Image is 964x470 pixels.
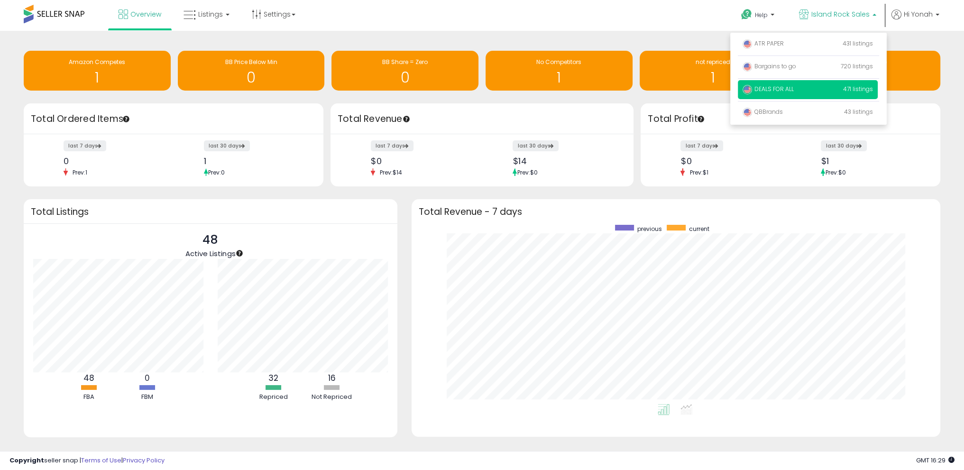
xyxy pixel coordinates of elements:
[743,85,752,94] img: usa.png
[419,208,933,215] h3: Total Revenue - 7 days
[743,39,752,49] img: usa.png
[183,70,320,85] h1: 0
[130,9,161,19] span: Overview
[28,70,166,85] h1: 1
[9,456,44,465] strong: Copyright
[697,115,705,123] div: Tooltip anchor
[680,140,723,151] label: last 7 days
[648,112,933,126] h3: Total Profit
[64,156,166,166] div: 0
[821,156,924,166] div: $1
[81,456,121,465] a: Terms of Use
[743,62,752,72] img: usa.png
[513,140,559,151] label: last 30 days
[225,58,277,66] span: BB Price Below Min
[331,51,478,91] a: BB Share = Zero 0
[61,393,118,402] div: FBA
[741,9,753,20] i: Get Help
[536,58,581,66] span: No Competitors
[743,108,752,117] img: usa.png
[204,156,307,166] div: 1
[198,9,223,19] span: Listings
[743,39,784,47] span: ATR PAPER
[841,62,873,70] span: 720 listings
[743,85,794,93] span: DEALS FOR ALL
[743,108,783,116] span: QBBrands
[637,225,662,233] span: previous
[755,11,768,19] span: Help
[743,62,796,70] span: Bargains to go
[843,85,873,93] span: 471 listings
[685,168,713,176] span: Prev: $1
[145,372,150,384] b: 0
[69,58,125,66] span: Amazon Competes
[64,140,106,151] label: last 7 days
[303,393,360,402] div: Not Repriced
[178,51,325,91] a: BB Price Below Min 0
[689,225,709,233] span: current
[122,115,130,123] div: Tooltip anchor
[640,51,787,91] a: not repriced 1
[268,372,278,384] b: 32
[734,1,784,31] a: Help
[9,456,165,465] div: seller snap | |
[245,393,302,402] div: Repriced
[517,168,537,176] span: Prev: $0
[513,156,617,166] div: $14
[123,456,165,465] a: Privacy Policy
[843,39,873,47] span: 431 listings
[402,115,411,123] div: Tooltip anchor
[336,70,474,85] h1: 0
[904,9,933,19] span: Hi Yonah
[68,168,92,176] span: Prev: 1
[490,70,628,85] h1: 1
[371,156,475,166] div: $0
[24,51,171,91] a: Amazon Competes 1
[825,168,845,176] span: Prev: $0
[119,393,176,402] div: FBM
[185,231,235,249] p: 48
[696,58,730,66] span: not repriced
[83,372,94,384] b: 48
[31,112,316,126] h3: Total Ordered Items
[680,156,783,166] div: $0
[382,58,428,66] span: BB Share = Zero
[235,249,244,258] div: Tooltip anchor
[811,9,870,19] span: Island Rock Sales
[31,208,390,215] h3: Total Listings
[916,456,955,465] span: 2025-08-11 16:29 GMT
[844,108,873,116] span: 43 listings
[371,140,413,151] label: last 7 days
[204,140,250,151] label: last 30 days
[338,112,626,126] h3: Total Revenue
[891,9,939,31] a: Hi Yonah
[644,70,782,85] h1: 1
[821,140,867,151] label: last 30 days
[486,51,633,91] a: No Competitors 1
[328,372,336,384] b: 16
[208,168,225,176] span: Prev: 0
[185,249,235,258] span: Active Listings
[375,168,407,176] span: Prev: $14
